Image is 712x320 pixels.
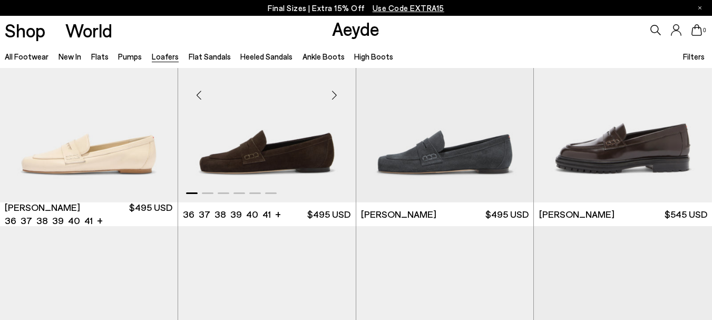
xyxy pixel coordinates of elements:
span: $495 USD [485,208,529,221]
span: $495 USD [307,208,350,221]
ul: variant [183,208,268,221]
li: 39 [52,214,64,227]
a: New In [58,52,81,61]
li: 37 [21,214,32,227]
li: 38 [214,208,226,221]
li: 41 [262,208,271,221]
a: World [65,21,112,40]
a: Shop [5,21,45,40]
a: Loafers [152,52,179,61]
a: Flat Sandals [189,52,231,61]
div: Next slide [319,79,350,111]
span: $495 USD [129,201,172,227]
span: $545 USD [665,208,707,221]
a: All Footwear [5,52,48,61]
a: [PERSON_NAME] $495 USD [356,202,534,226]
a: [PERSON_NAME] $545 USD [534,202,712,226]
li: 40 [68,214,80,227]
a: Ankle Boots [303,52,345,61]
li: 38 [36,214,48,227]
span: [PERSON_NAME] [539,208,615,221]
li: 41 [84,214,93,227]
a: Pumps [118,52,142,61]
a: Heeled Sandals [240,52,292,61]
a: High Boots [354,52,393,61]
li: 39 [230,208,242,221]
p: Final Sizes | Extra 15% Off [268,2,444,15]
span: Navigate to /collections/ss25-final-sizes [373,3,444,13]
a: 36 37 38 39 40 41 + $495 USD [178,202,356,226]
li: + [97,213,103,227]
li: + [275,207,281,221]
a: Flats [91,52,109,61]
span: [PERSON_NAME] [5,201,80,214]
a: Aeyde [332,17,379,40]
a: 0 [691,24,702,36]
div: Previous slide [183,79,215,111]
span: 0 [702,27,707,33]
span: Filters [683,52,705,61]
ul: variant [5,214,90,227]
li: 36 [183,208,194,221]
li: 37 [199,208,210,221]
li: 36 [5,214,16,227]
span: [PERSON_NAME] [361,208,436,221]
li: 40 [246,208,258,221]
